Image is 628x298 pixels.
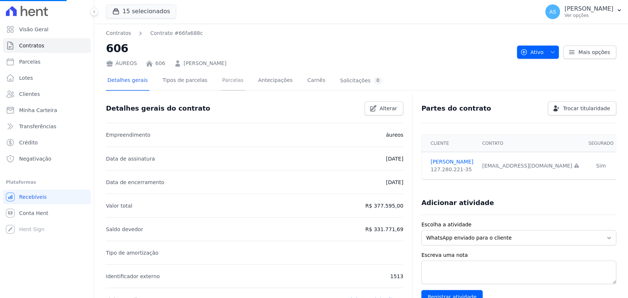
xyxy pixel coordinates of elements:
[19,123,56,130] span: Transferências
[106,248,159,257] p: Tipo de amortização
[150,29,203,37] a: Contrato #66fa688c
[106,29,511,37] nav: Breadcrumb
[3,190,91,204] a: Recebíveis
[430,158,473,166] a: [PERSON_NAME]
[19,26,49,33] span: Visão Geral
[184,60,226,67] a: [PERSON_NAME]
[482,162,580,170] div: [EMAIL_ADDRESS][DOMAIN_NAME]
[422,135,478,152] th: Cliente
[564,12,613,18] p: Ver opções
[478,135,584,152] th: Contato
[3,119,91,134] a: Transferências
[539,1,628,22] button: AS [PERSON_NAME] Ver opções
[517,46,559,59] button: Ativo
[563,46,616,59] a: Mais opções
[340,77,382,84] div: Solicitações
[106,104,210,113] h3: Detalhes gerais do contrato
[19,155,52,162] span: Negativação
[155,60,165,67] a: 606
[3,103,91,118] a: Minha Carteira
[106,29,203,37] nav: Breadcrumb
[386,130,403,139] p: áureos
[106,71,149,91] a: Detalhes gerais
[19,209,48,217] span: Conta Hent
[3,135,91,150] a: Crédito
[365,201,403,210] p: R$ 377.595,00
[584,135,618,152] th: Segurado
[3,22,91,37] a: Visão Geral
[373,77,382,84] div: 0
[564,5,613,12] p: [PERSON_NAME]
[3,38,91,53] a: Contratos
[365,101,404,115] a: Alterar
[386,154,403,163] p: [DATE]
[365,225,403,234] p: R$ 331.771,69
[221,71,245,91] a: Parcelas
[338,71,384,91] a: Solicitações0
[520,46,544,59] span: Ativo
[3,87,91,101] a: Clientes
[306,71,327,91] a: Carnês
[6,178,88,187] div: Plataformas
[106,4,176,18] button: 15 selecionados
[106,154,155,163] p: Data de assinatura
[421,104,491,113] h3: Partes do contrato
[19,42,44,49] span: Contratos
[106,225,143,234] p: Saldo devedor
[106,40,511,57] h2: 606
[386,178,403,187] p: [DATE]
[257,71,294,91] a: Antecipações
[421,221,616,229] label: Escolha a atividade
[106,130,150,139] p: Empreendimento
[106,272,160,281] p: Identificador externo
[19,90,40,98] span: Clientes
[19,107,57,114] span: Minha Carteira
[106,178,164,187] p: Data de encerramento
[161,71,209,91] a: Tipos de parcelas
[19,139,38,146] span: Crédito
[430,166,473,173] div: 127.280.221-35
[380,105,397,112] span: Alterar
[19,193,47,201] span: Recebíveis
[3,151,91,166] a: Negativação
[3,206,91,220] a: Conta Hent
[549,9,556,14] span: AS
[106,29,131,37] a: Contratos
[106,201,132,210] p: Valor total
[390,272,404,281] p: 1513
[3,71,91,85] a: Lotes
[3,54,91,69] a: Parcelas
[106,60,137,67] div: ÁUREOS
[19,58,40,65] span: Parcelas
[19,74,33,82] span: Lotes
[548,101,616,115] a: Trocar titularidade
[584,152,618,180] td: Sim
[421,198,494,207] h3: Adicionar atividade
[563,105,610,112] span: Trocar titularidade
[578,49,610,56] span: Mais opções
[421,251,616,259] label: Escreva uma nota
